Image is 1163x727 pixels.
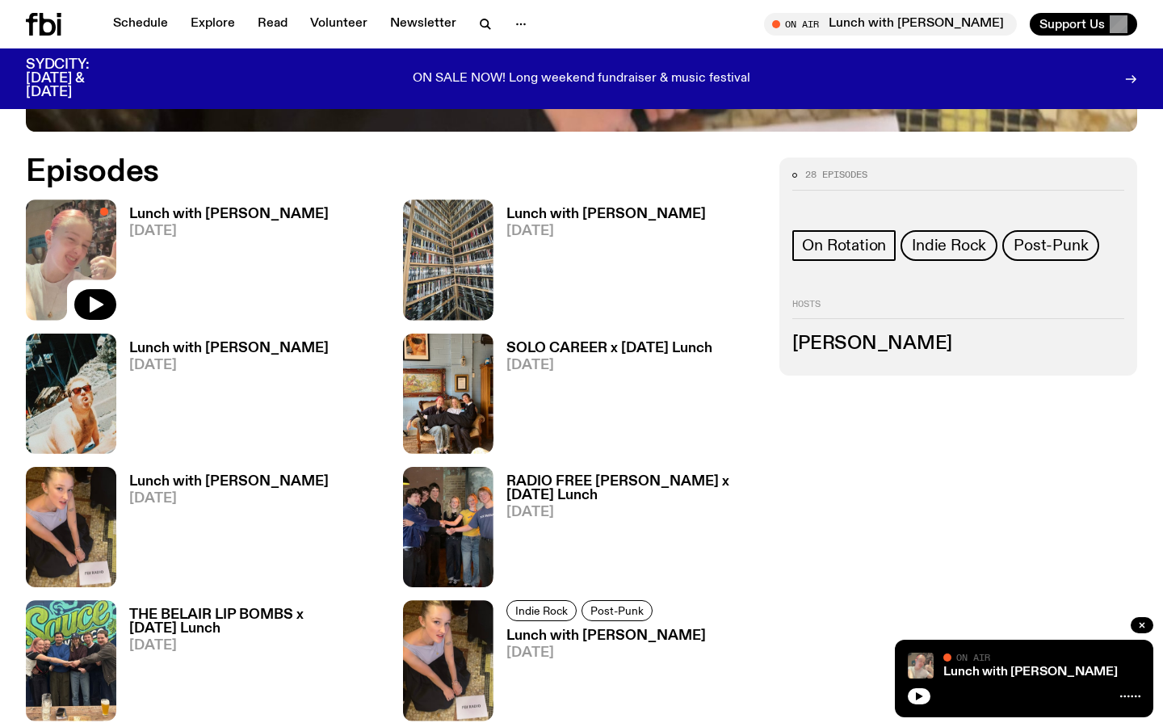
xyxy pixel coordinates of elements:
a: Volunteer [300,13,377,36]
img: solo career 4 slc [403,334,493,454]
h3: Lunch with [PERSON_NAME] [129,208,329,221]
img: SLC lunch cover [26,467,116,587]
a: Lunch with [PERSON_NAME][DATE] [116,475,329,587]
h3: Lunch with [PERSON_NAME] [129,475,329,489]
a: Lunch with [PERSON_NAME][DATE] [493,208,706,320]
span: [DATE] [506,506,761,519]
img: A corner shot of the fbi music library [403,200,493,320]
a: Explore [181,13,245,36]
a: RADIO FREE [PERSON_NAME] x [DATE] Lunch[DATE] [493,475,761,587]
button: On AirLunch with [PERSON_NAME] [764,13,1017,36]
img: RFA 4 SLC [403,467,493,587]
a: Schedule [103,13,178,36]
a: Lunch with [PERSON_NAME][DATE] [116,342,329,454]
h3: Lunch with [PERSON_NAME] [129,342,329,355]
span: Support Us [1039,17,1105,32]
span: [DATE] [129,225,329,238]
span: 28 episodes [805,170,867,179]
a: SOLO CAREER x [DATE] Lunch[DATE] [493,342,712,454]
h3: RADIO FREE [PERSON_NAME] x [DATE] Lunch [506,475,761,502]
h2: Hosts [792,300,1124,319]
h2: Episodes [26,158,760,187]
h3: THE BELAIR LIP BOMBS x [DATE] Lunch [129,608,384,636]
a: Indie Rock [901,230,997,261]
span: [DATE] [506,225,706,238]
h3: SOLO CAREER x [DATE] Lunch [506,342,712,355]
a: Post-Punk [581,600,653,621]
span: On Air [956,652,990,662]
a: Lunch with [PERSON_NAME][DATE] [493,629,706,721]
span: Indie Rock [515,604,568,616]
a: Lunch with [PERSON_NAME][DATE] [116,208,329,320]
a: On Rotation [792,230,896,261]
span: On Rotation [802,237,886,254]
h3: Lunch with [PERSON_NAME] [506,208,706,221]
a: Indie Rock [506,600,577,621]
a: Newsletter [380,13,466,36]
a: Lunch with [PERSON_NAME] [943,666,1118,679]
span: Indie Rock [912,237,986,254]
span: [DATE] [506,359,712,372]
a: Read [248,13,297,36]
span: [DATE] [506,646,706,660]
span: [DATE] [129,639,384,653]
span: [DATE] [129,359,329,372]
img: SLC lunch cover [403,600,493,721]
a: Post-Punk [1002,230,1099,261]
p: ON SALE NOW! Long weekend fundraiser & music festival [413,72,750,86]
span: Post-Punk [1014,237,1088,254]
a: THE BELAIR LIP BOMBS x [DATE] Lunch[DATE] [116,608,384,721]
h3: [PERSON_NAME] [792,335,1124,353]
button: Support Us [1030,13,1137,36]
span: Post-Punk [590,604,644,616]
h3: Lunch with [PERSON_NAME] [506,629,706,643]
h3: SYDCITY: [DATE] & [DATE] [26,58,129,99]
span: [DATE] [129,492,329,506]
